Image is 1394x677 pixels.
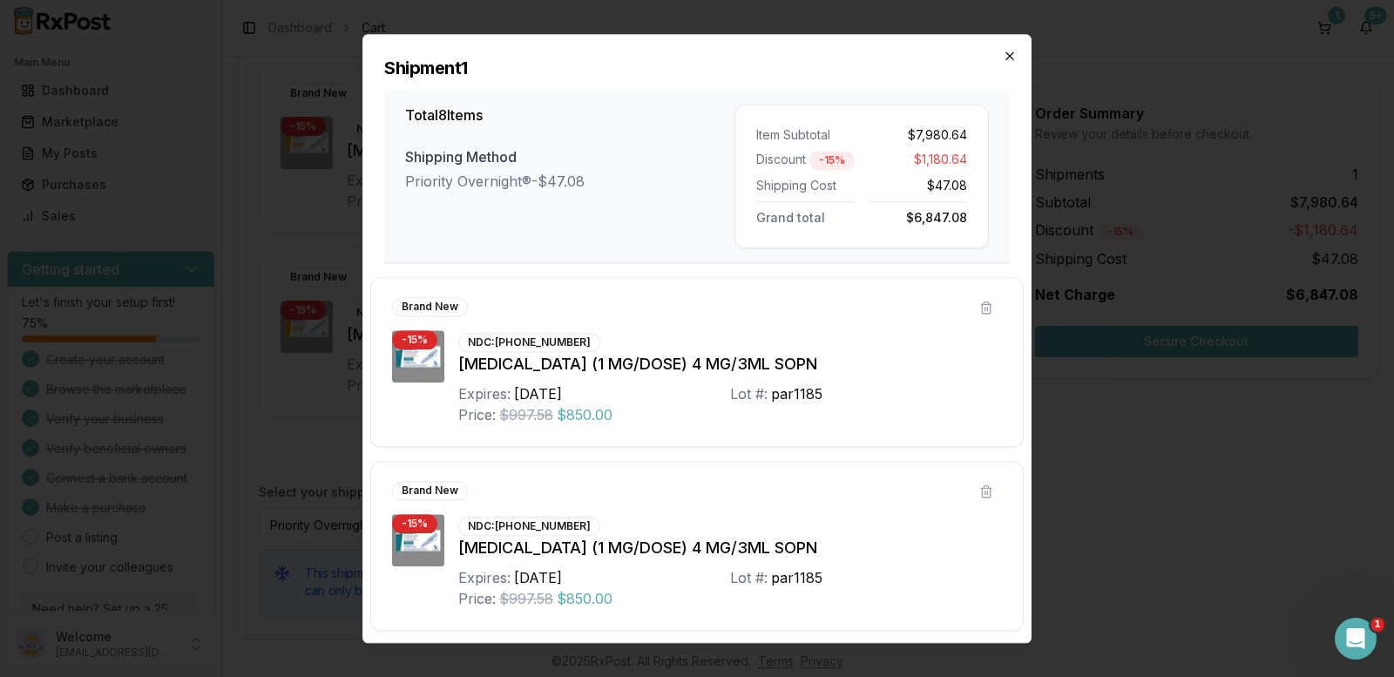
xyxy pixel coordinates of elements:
div: - 15 % [392,330,437,349]
span: $850.00 [557,588,612,609]
div: [MEDICAL_DATA] (1 MG/DOSE) 4 MG/3ML SOPN [458,352,1002,376]
span: $6,847.08 [906,206,967,225]
div: $7,980.64 [869,126,967,144]
div: Brand New [392,297,468,316]
iframe: Intercom live chat [1335,618,1377,660]
div: $1,180.64 [869,151,967,170]
div: Brand New [392,481,468,500]
div: Price: [458,588,496,609]
div: par1185 [771,567,822,588]
div: Lot #: [730,383,768,404]
span: $997.58 [499,404,553,425]
div: Price: [458,404,496,425]
img: Ozempic (1 MG/DOSE) 4 MG/3ML SOPN [392,514,444,566]
span: 1 [1370,618,1384,632]
img: Ozempic (1 MG/DOSE) 4 MG/3ML SOPN [392,330,444,383]
div: Shipping Method [405,146,734,167]
span: $997.58 [499,588,553,609]
div: par1185 [771,383,822,404]
div: - 15 % [392,514,437,533]
h3: Total 8 Items [405,105,734,125]
div: Lot #: [730,567,768,588]
div: NDC: [PHONE_NUMBER] [458,517,600,536]
h2: Shipment 1 [384,56,1010,80]
span: Discount [756,151,806,170]
div: [DATE] [514,383,562,404]
div: Priority Overnight® - $47.08 [405,171,734,192]
div: NDC: [PHONE_NUMBER] [458,333,600,352]
div: $47.08 [869,177,967,194]
div: Expires: [458,383,511,404]
div: [DATE] [514,567,562,588]
div: - 15 % [809,151,855,170]
div: [MEDICAL_DATA] (1 MG/DOSE) 4 MG/3ML SOPN [458,536,1002,560]
div: Expires: [458,567,511,588]
span: $850.00 [557,404,612,425]
div: Item Subtotal [756,126,855,144]
div: Shipping Cost [756,177,855,194]
span: Grand total [756,206,825,225]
